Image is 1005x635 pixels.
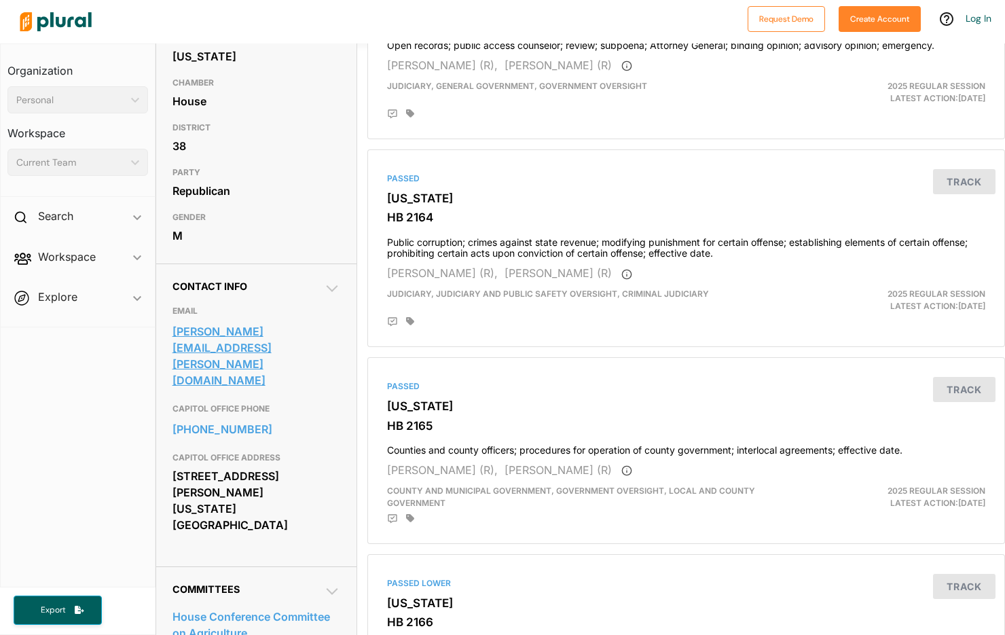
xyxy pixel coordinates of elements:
span: Export [31,604,75,616]
div: M [172,225,341,246]
span: 2025 Regular Session [888,486,985,496]
span: Judiciary, Judiciary and Public Safety Oversight, Criminal Judiciary [387,289,709,299]
h2: Search [38,208,73,223]
h3: GENDER [172,209,341,225]
span: [PERSON_NAME] (R), [387,266,498,280]
div: Passed [387,380,985,393]
div: Add tags [406,513,414,523]
div: Add Position Statement [387,316,398,327]
button: Request Demo [748,6,825,32]
a: [PHONE_NUMBER] [172,419,341,439]
h4: Counties and county officers; procedures for operation of county government; interlocal agreement... [387,438,985,456]
span: [PERSON_NAME] (R) [505,266,612,280]
div: [STREET_ADDRESS][PERSON_NAME] [US_STATE][GEOGRAPHIC_DATA] [172,466,341,535]
button: Track [933,377,995,402]
div: Add tags [406,316,414,326]
div: House [172,91,341,111]
div: Personal [16,93,126,107]
div: Add tags [406,109,414,118]
span: 2025 Regular Session [888,81,985,91]
div: Latest Action: [DATE] [789,80,995,105]
span: [PERSON_NAME] (R) [505,463,612,477]
a: Request Demo [748,11,825,25]
span: [PERSON_NAME] (R), [387,463,498,477]
a: [PERSON_NAME][EMAIL_ADDRESS][PERSON_NAME][DOMAIN_NAME] [172,321,341,391]
h3: HB 2165 [387,419,985,433]
span: County and Municipal Government, Government Oversight, Local and County Government [387,486,755,508]
span: 2025 Regular Session [888,289,985,299]
button: Create Account [839,6,921,32]
h3: CHAMBER [172,75,341,91]
div: [US_STATE] [172,46,341,67]
h3: HB 2166 [387,615,985,629]
h3: Workspace [7,113,148,143]
h3: CAPITOL OFFICE PHONE [172,401,341,417]
h3: DISTRICT [172,120,341,136]
h3: Organization [7,51,148,81]
span: Committees [172,583,240,595]
h3: [US_STATE] [387,596,985,610]
button: Track [933,574,995,599]
div: Passed Lower [387,577,985,589]
button: Export [14,596,102,625]
span: [PERSON_NAME] (R), [387,58,498,72]
button: Track [933,169,995,194]
a: Create Account [839,11,921,25]
div: Add Position Statement [387,513,398,524]
div: Latest Action: [DATE] [789,288,995,312]
h4: Public corruption; crimes against state revenue; modifying punishment for certain offense; establ... [387,230,985,260]
div: 38 [172,136,341,156]
div: Current Team [16,156,126,170]
a: Log In [966,12,991,24]
h3: HB 2164 [387,211,985,224]
span: Judiciary, General Government, Government Oversight [387,81,647,91]
h3: CAPITOL OFFICE ADDRESS [172,450,341,466]
h3: [US_STATE] [387,192,985,205]
h3: EMAIL [172,303,341,319]
h3: PARTY [172,164,341,181]
div: Passed [387,173,985,185]
span: Contact Info [172,280,247,292]
h3: [US_STATE] [387,399,985,413]
div: Republican [172,181,341,201]
div: Latest Action: [DATE] [789,485,995,509]
div: Add Position Statement [387,109,398,120]
span: [PERSON_NAME] (R) [505,58,612,72]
